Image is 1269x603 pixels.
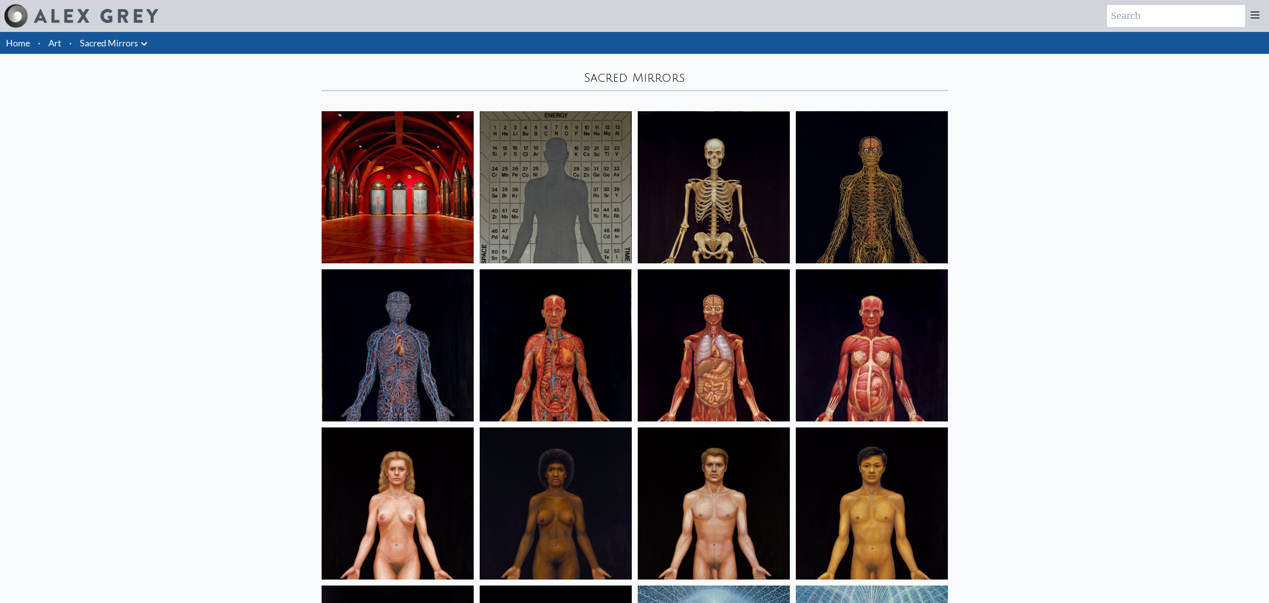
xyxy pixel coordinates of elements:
[34,32,44,54] li: ·
[65,32,76,54] li: ·
[1107,5,1245,27] input: Search
[480,111,632,263] img: Material World
[322,70,948,86] div: Sacred Mirrors
[80,36,138,50] a: Sacred Mirrors
[48,36,61,50] a: Art
[6,37,30,48] a: Home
